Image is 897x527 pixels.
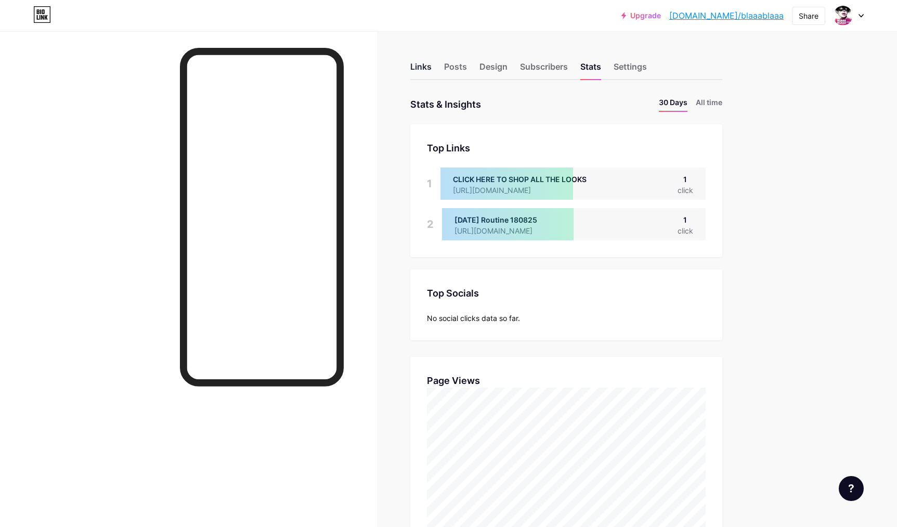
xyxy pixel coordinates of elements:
[427,141,706,155] div: Top Links
[678,174,693,185] div: 1
[678,185,693,196] div: click
[410,97,481,112] div: Stats & Insights
[678,214,693,225] div: 1
[427,313,706,324] div: No social clicks data so far.
[427,208,434,240] div: 2
[696,97,722,112] li: All time
[678,225,693,236] div: click
[427,286,706,300] div: Top Socials
[427,374,706,388] div: Page Views
[669,9,784,22] a: [DOMAIN_NAME]/blaaablaaa
[427,168,432,200] div: 1
[520,60,568,79] div: Subscribers
[621,11,661,20] a: Upgrade
[659,97,687,112] li: 30 Days
[479,60,508,79] div: Design
[444,60,467,79] div: Posts
[580,60,601,79] div: Stats
[833,6,853,25] img: blaaablaaa
[799,10,818,21] div: Share
[410,60,432,79] div: Links
[614,60,647,79] div: Settings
